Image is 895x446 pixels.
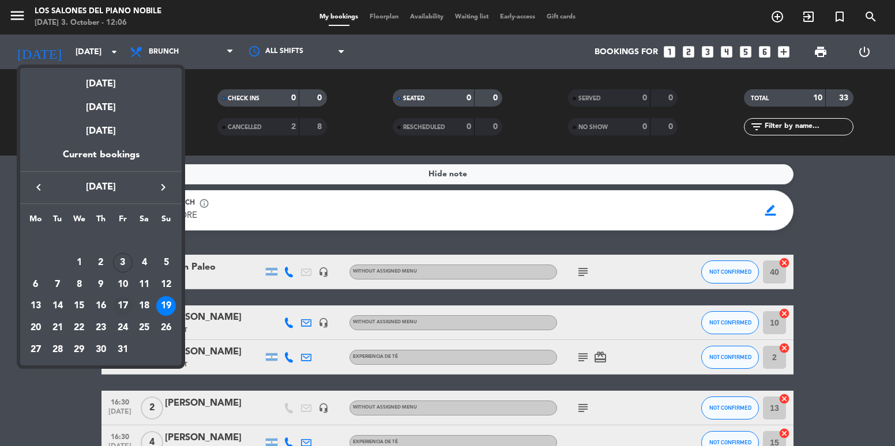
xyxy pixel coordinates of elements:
td: October 17, 2025 [112,295,134,317]
td: October 2, 2025 [90,252,112,274]
div: 13 [26,296,46,316]
div: 8 [69,275,89,294]
div: 12 [156,275,176,294]
div: 14 [48,296,67,316]
div: 30 [91,340,111,360]
td: October 14, 2025 [47,295,69,317]
div: 3 [113,253,133,273]
td: OCT [25,230,177,252]
div: 7 [48,275,67,294]
td: October 5, 2025 [155,252,177,274]
th: Saturday [134,213,156,230]
td: October 16, 2025 [90,295,112,317]
div: 17 [113,296,133,316]
div: 28 [48,340,67,360]
div: [DATE] [20,92,182,115]
div: 5 [156,253,176,273]
div: 6 [26,275,46,294]
td: October 18, 2025 [134,295,156,317]
div: 29 [69,340,89,360]
td: October 23, 2025 [90,317,112,339]
div: 15 [69,296,89,316]
div: [DATE] [20,68,182,92]
td: October 7, 2025 [47,274,69,296]
td: October 6, 2025 [25,274,47,296]
div: 23 [91,318,111,338]
th: Wednesday [68,213,90,230]
i: keyboard_arrow_left [32,180,46,194]
td: October 24, 2025 [112,317,134,339]
div: 16 [91,296,111,316]
th: Friday [112,213,134,230]
th: Sunday [155,213,177,230]
div: 18 [134,296,154,316]
span: [DATE] [49,180,153,195]
td: October 12, 2025 [155,274,177,296]
div: 10 [113,275,133,294]
th: Thursday [90,213,112,230]
div: 1 [69,253,89,273]
td: October 3, 2025 [112,252,134,274]
i: keyboard_arrow_right [156,180,170,194]
div: 22 [69,318,89,338]
div: 27 [26,340,46,360]
div: 19 [156,296,176,316]
div: 4 [134,253,154,273]
div: 20 [26,318,46,338]
div: 21 [48,318,67,338]
div: 25 [134,318,154,338]
th: Monday [25,213,47,230]
td: October 22, 2025 [68,317,90,339]
td: October 29, 2025 [68,339,90,361]
div: 2 [91,253,111,273]
td: October 20, 2025 [25,317,47,339]
div: 31 [113,340,133,360]
td: October 10, 2025 [112,274,134,296]
td: October 11, 2025 [134,274,156,296]
td: October 27, 2025 [25,339,47,361]
td: October 28, 2025 [47,339,69,361]
div: Current bookings [20,148,182,171]
td: October 30, 2025 [90,339,112,361]
td: October 26, 2025 [155,317,177,339]
td: October 1, 2025 [68,252,90,274]
div: 11 [134,275,154,294]
td: October 19, 2025 [155,295,177,317]
th: Tuesday [47,213,69,230]
td: October 13, 2025 [25,295,47,317]
td: October 25, 2025 [134,317,156,339]
div: 24 [113,318,133,338]
td: October 31, 2025 [112,339,134,361]
div: 26 [156,318,176,338]
td: October 8, 2025 [68,274,90,296]
td: October 9, 2025 [90,274,112,296]
button: keyboard_arrow_left [28,180,49,195]
div: [DATE] [20,115,182,148]
div: 9 [91,275,111,294]
td: October 4, 2025 [134,252,156,274]
button: keyboard_arrow_right [153,180,174,195]
td: October 21, 2025 [47,317,69,339]
td: October 15, 2025 [68,295,90,317]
